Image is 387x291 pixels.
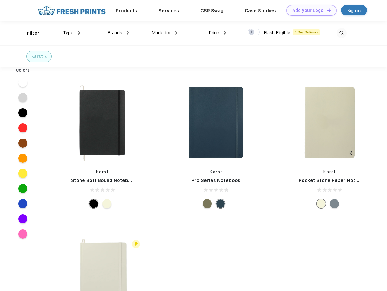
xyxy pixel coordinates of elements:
a: CSR Swag [200,8,224,13]
div: Beige [102,199,111,208]
span: Made for [152,30,171,35]
a: Karst [210,169,223,174]
div: Navy [216,199,225,208]
img: desktop_search.svg [337,28,347,38]
img: func=resize&h=266 [176,82,256,163]
a: Sign in [341,5,367,15]
img: func=resize&h=266 [62,82,143,163]
div: Filter [27,30,39,37]
span: Brands [108,30,122,35]
div: Karst [31,53,43,60]
div: Olive [203,199,212,208]
img: filter_cancel.svg [45,56,47,58]
span: Price [209,30,219,35]
img: flash_active_toggle.svg [132,240,140,248]
a: Pocket Stone Paper Notebook [299,178,370,183]
a: Karst [323,169,336,174]
div: Add your Logo [292,8,324,13]
div: Black [89,199,98,208]
div: Colors [11,67,35,73]
img: dropdown.png [224,31,226,35]
span: Flash Eligible [264,30,290,35]
a: Stone Soft Bound Notebook [71,178,137,183]
div: Beige [317,199,326,208]
a: Pro Series Notebook [191,178,241,183]
a: Products [116,8,137,13]
a: Karst [96,169,109,174]
img: func=resize&h=266 [289,82,370,163]
span: 5 Day Delivery [293,29,320,35]
div: Gray [330,199,339,208]
img: dropdown.png [78,31,80,35]
img: dropdown.png [127,31,129,35]
span: Type [63,30,74,35]
div: Sign in [348,7,361,14]
img: dropdown.png [175,31,177,35]
img: DT [327,8,331,12]
a: Services [159,8,179,13]
img: fo%20logo%202.webp [36,5,108,16]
